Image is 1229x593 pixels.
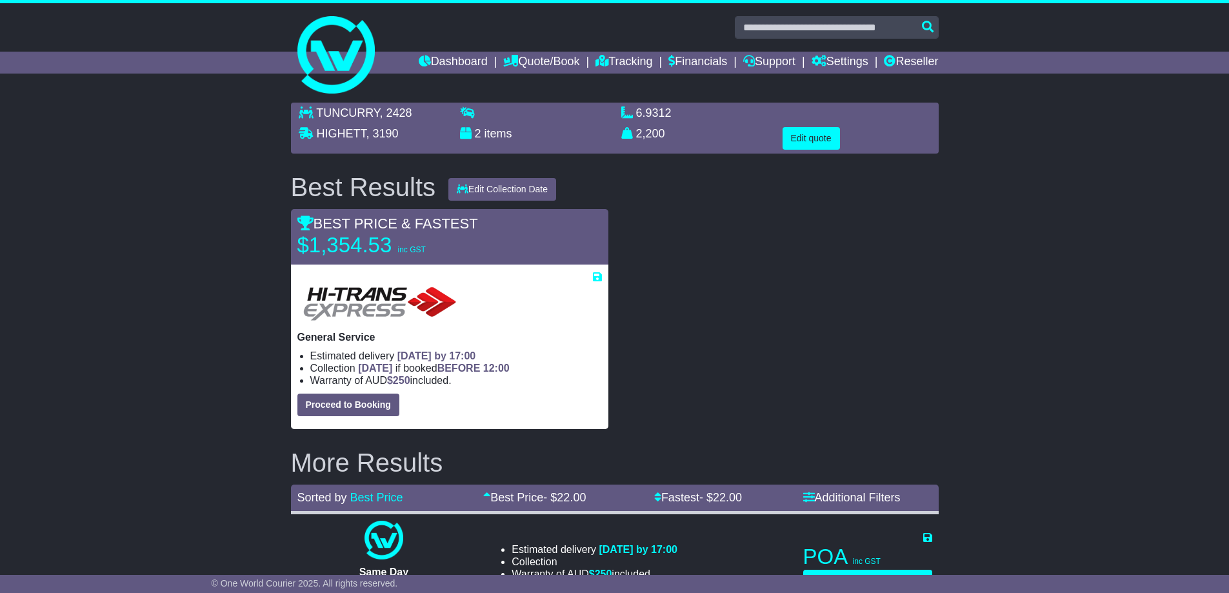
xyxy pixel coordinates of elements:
a: Reseller [884,52,938,74]
a: Tracking [595,52,652,74]
a: Best Price [350,491,403,504]
span: BEST PRICE & FASTEST [297,216,478,232]
span: - $ [543,491,586,504]
span: HIGHETT [317,127,366,140]
div: Best Results [285,173,443,201]
span: $ [589,568,612,579]
li: Warranty of AUD included. [512,568,677,580]
p: $1,354.53 [297,232,459,258]
span: [DATE] by 17:00 [599,544,677,555]
span: , 3190 [366,127,399,140]
span: [DATE] [358,363,392,374]
h2: More Results [291,448,939,477]
a: Financials [668,52,727,74]
span: - $ [699,491,742,504]
span: if booked [358,363,509,374]
li: Estimated delivery [512,543,677,556]
p: POA [803,544,932,570]
a: Dashboard [419,52,488,74]
a: Fastest- $22.00 [654,491,742,504]
span: $ [387,375,410,386]
span: inc GST [397,245,425,254]
li: Warranty of AUD included. [310,374,602,387]
button: Edit quote [783,127,840,150]
span: 22.00 [713,491,742,504]
a: Quote/Book [503,52,579,74]
span: inc GST [853,557,881,566]
li: Collection [310,362,602,374]
span: 2 [475,127,481,140]
button: Proceed to Booking [803,570,932,592]
span: © One World Courier 2025. All rights reserved. [212,578,398,588]
li: Estimated delivery [310,350,602,362]
img: One World Courier: Same Day Nationwide(quotes take 0.5-1 hour) [365,521,403,559]
button: Edit Collection Date [448,178,556,201]
img: HiTrans: General Service [297,283,463,325]
a: Additional Filters [803,491,901,504]
span: TUNCURRY [316,106,379,119]
span: Sorted by [297,491,347,504]
span: , 2428 [380,106,412,119]
span: 22.00 [557,491,586,504]
span: 12:00 [483,363,510,374]
a: Support [743,52,795,74]
span: 250 [393,375,410,386]
button: Proceed to Booking [297,394,399,416]
span: 2,200 [636,127,665,140]
span: [DATE] by 17:00 [397,350,476,361]
a: Settings [812,52,868,74]
span: 250 [595,568,612,579]
li: Collection [512,556,677,568]
p: General Service [297,331,602,343]
a: Best Price- $22.00 [483,491,586,504]
span: BEFORE [437,363,481,374]
span: 6.9312 [636,106,672,119]
span: items [485,127,512,140]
